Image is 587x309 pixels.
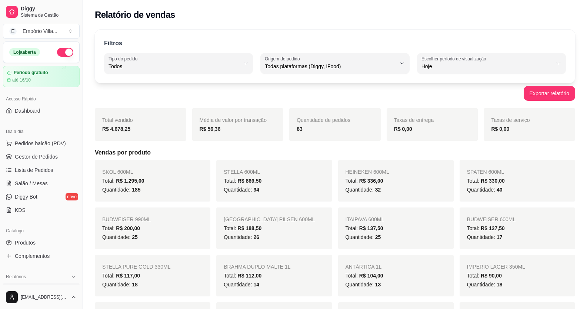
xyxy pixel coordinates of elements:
[15,140,66,147] span: Pedidos balcão (PDV)
[346,282,381,288] span: Quantidade:
[15,180,48,187] span: Salão / Mesas
[497,282,503,288] span: 18
[265,56,302,62] label: Origem do pedido
[346,234,381,240] span: Quantidade:
[346,273,383,279] span: Total:
[116,225,140,231] span: R$ 200,00
[102,234,138,240] span: Quantidade:
[524,86,575,101] button: Exportar relatório
[102,187,141,193] span: Quantidade:
[3,283,80,295] a: Relatórios de vendas
[359,225,383,231] span: R$ 137,50
[3,191,80,203] a: Diggy Botnovo
[6,274,26,280] span: Relatórios
[224,234,259,240] span: Quantidade:
[132,282,138,288] span: 18
[260,53,409,74] button: Origem do pedidoTodas plataformas (Diggy, iFood)
[102,169,133,175] span: SKOL 600ML
[467,187,503,193] span: Quantidade:
[224,178,261,184] span: Total:
[467,225,505,231] span: Total:
[224,216,315,222] span: [GEOGRAPHIC_DATA] PILSEN 600ML
[14,70,48,76] article: Período gratuito
[467,169,504,175] span: SPATEN 600ML
[224,282,259,288] span: Quantidade:
[481,225,505,231] span: R$ 127,50
[497,187,503,193] span: 40
[102,282,138,288] span: Quantidade:
[9,27,17,35] span: E
[467,216,516,222] span: BUDWEISER 600ML
[238,273,262,279] span: R$ 112,00
[3,137,80,149] button: Pedidos balcão (PDV)
[359,273,383,279] span: R$ 104,00
[491,117,530,123] span: Taxas de serviço
[102,273,140,279] span: Total:
[253,234,259,240] span: 26
[15,193,37,200] span: Diggy Bot
[359,178,383,184] span: R$ 336,00
[346,187,381,193] span: Quantidade:
[3,93,80,105] div: Acesso Rápido
[253,282,259,288] span: 14
[109,56,140,62] label: Tipo do pedido
[467,234,503,240] span: Quantidade:
[23,27,57,35] div: Empório Villa ...
[9,48,40,56] div: Loja aberta
[346,178,383,184] span: Total:
[15,206,26,214] span: KDS
[102,216,151,222] span: BUDWEISER 990ML
[21,6,77,12] span: Diggy
[346,225,383,231] span: Total:
[132,187,140,193] span: 185
[265,63,396,70] span: Todas plataformas (Diggy, iFood)
[238,178,262,184] span: R$ 869,50
[394,117,434,123] span: Taxas de entrega
[3,164,80,176] a: Lista de Pedidos
[3,105,80,117] a: Dashboard
[238,225,262,231] span: R$ 188,50
[200,117,267,123] span: Média de valor por transação
[104,39,122,48] p: Filtros
[12,77,31,83] article: até 16/10
[417,53,566,74] button: Escolher período de visualizaçãoHoje
[21,294,68,300] span: [EMAIL_ADDRESS][DOMAIN_NAME]
[3,126,80,137] div: Dia a dia
[102,126,130,132] strong: R$ 4.678,25
[3,24,80,39] button: Select a team
[467,264,525,270] span: IMPERIO LAGER 350ML
[224,273,261,279] span: Total:
[375,234,381,240] span: 25
[102,178,144,184] span: Total:
[467,273,502,279] span: Total:
[224,169,260,175] span: STELLA 600ML
[3,66,80,87] a: Período gratuitoaté 16/10
[394,126,412,132] strong: R$ 0,00
[3,288,80,306] button: [EMAIL_ADDRESS][DOMAIN_NAME]
[3,3,80,21] a: DiggySistema de Gestão
[104,53,253,74] button: Tipo do pedidoTodos
[15,239,36,246] span: Produtos
[102,264,170,270] span: STELLA PURE GOLD 330ML
[497,234,503,240] span: 17
[15,107,40,114] span: Dashboard
[3,204,80,216] a: KDS
[346,216,384,222] span: ITAIPAVA 600ML
[132,234,138,240] span: 25
[346,169,389,175] span: HEINEKEN 600ML
[116,273,140,279] span: R$ 117,00
[224,225,261,231] span: Total:
[421,63,553,70] span: Hoje
[109,63,240,70] span: Todos
[481,178,505,184] span: R$ 330,00
[346,264,382,270] span: ANTÁRTICA 1L
[3,250,80,262] a: Complementos
[3,225,80,237] div: Catálogo
[375,187,381,193] span: 32
[297,117,350,123] span: Quantidade de pedidos
[15,285,64,292] span: Relatórios de vendas
[297,126,303,132] strong: 83
[95,148,575,157] h5: Vendas por produto
[57,48,73,57] button: Alterar Status
[15,153,58,160] span: Gestor de Pedidos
